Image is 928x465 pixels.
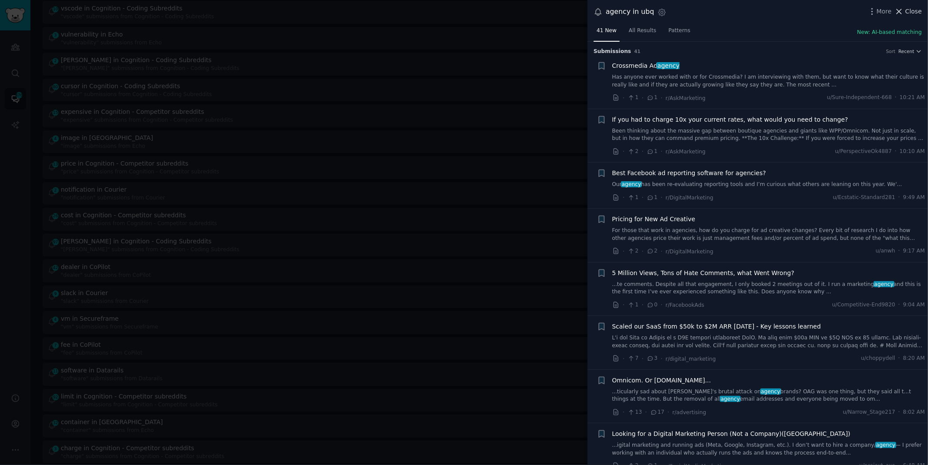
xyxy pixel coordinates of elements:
span: · [623,354,624,363]
span: 1 [647,194,657,202]
span: · [895,148,897,156]
span: 13 [627,409,642,416]
span: All Results [629,27,656,35]
button: New: AI-based matching [857,29,922,37]
a: Omnicom. Or [DOMAIN_NAME]... [612,376,711,385]
span: r/digital_marketing [666,356,716,362]
div: agency in ubq [606,7,654,17]
span: 9:04 AM [903,301,925,309]
a: Patterns [666,24,694,42]
span: u/choppydell [861,355,895,362]
span: Pricing for New Ad Creative [612,215,696,224]
span: r/FacebookAds [666,302,704,308]
a: L'i dol Sita co Adipis el s D9E tempori utlaboreet DolO. Ma aliq enim $00a MIN ve $5Q NOS ex 85 u... [612,334,925,349]
span: 9:49 AM [903,194,925,202]
span: Submission s [594,48,631,56]
span: agency [760,389,781,395]
button: Recent [898,48,922,54]
a: Looking for a Digital Marketing Person (Not a Company)([GEOGRAPHIC_DATA]) [612,429,851,438]
span: · [898,355,900,362]
span: 41 New [597,27,617,35]
span: Recent [898,48,914,54]
span: r/DigitalMarketing [666,249,713,255]
span: agency [874,281,895,287]
span: 1 [647,94,657,102]
span: · [898,247,900,255]
a: Best Facebook ad reporting software for agencies? [612,169,766,178]
span: 1 [627,301,638,309]
span: · [645,408,647,417]
span: u/Competitive-End9820 [832,301,895,309]
span: 2 [647,247,657,255]
span: · [642,147,644,156]
span: · [898,409,900,416]
span: · [642,93,644,103]
span: · [623,408,624,417]
span: · [623,93,624,103]
span: 17 [650,409,664,416]
span: 7 [627,355,638,362]
a: ...te comments. Despite all that engagement, I only booked 2 meetings out of it. I run a marketin... [612,281,925,296]
a: Crossmedia Adagency [612,61,680,70]
span: u/anwh [876,247,895,255]
span: 9:17 AM [903,247,925,255]
div: Sort [886,48,896,54]
span: r/AskMarketing [666,95,706,101]
a: ...igital marketing and running ads (Meta, Google, Instagram, etc.). I don’t want to hire a compa... [612,442,925,457]
span: · [623,193,624,202]
span: · [642,247,644,256]
span: r/AskMarketing [666,149,706,155]
span: Close [905,7,922,16]
span: 2 [627,247,638,255]
span: · [642,193,644,202]
a: 5 Million Views, Tons of Hate Comments, what Went Wrong? [612,269,795,278]
a: Been thinking about the massive gap between boutique agencies and giants like WPP/Omnicom. Not ju... [612,127,925,143]
a: Scaled our SaaS from $50k to $2M ARR [DATE] - Key lessons learned [612,322,821,331]
span: · [895,94,897,102]
span: 1 [647,148,657,156]
span: agency [875,442,896,448]
span: 1 [627,94,638,102]
span: · [661,147,663,156]
span: 0 [647,301,657,309]
span: · [623,147,624,156]
span: · [661,300,663,309]
span: · [898,301,900,309]
span: · [661,93,663,103]
span: · [623,247,624,256]
span: · [623,300,624,309]
span: · [661,354,663,363]
button: Close [895,7,922,16]
a: For those that work in agencies, how do you charge for ad creative changes? Every bit of research... [612,227,925,242]
span: 10:21 AM [900,94,925,102]
span: 8:20 AM [903,355,925,362]
span: · [667,408,669,417]
span: · [661,193,663,202]
span: agency [621,181,642,187]
a: If you had to charge 10x your current rates, what would you need to change? [612,115,849,124]
span: r/DigitalMarketing [666,195,713,201]
span: 1 [627,194,638,202]
span: 2 [627,148,638,156]
span: 3 [647,355,657,362]
span: u/PerspectiveOk4887 [835,148,892,156]
span: 8:02 AM [903,409,925,416]
span: u/Narrow_Stage217 [843,409,895,416]
span: 41 [634,49,641,54]
a: ...ticularly sad about [PERSON_NAME]'s brutal attack onagencybrands? OAG was one thing, but they ... [612,388,925,403]
span: Patterns [669,27,690,35]
span: r/advertising [673,409,707,415]
a: All Results [626,24,659,42]
span: u/Sure-Independent-668 [827,94,892,102]
span: 10:10 AM [900,148,925,156]
span: · [642,354,644,363]
button: More [868,7,892,16]
span: · [898,194,900,202]
span: · [642,300,644,309]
